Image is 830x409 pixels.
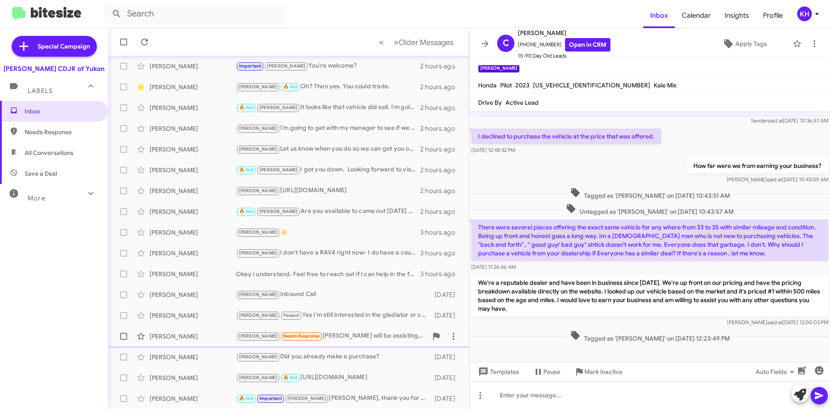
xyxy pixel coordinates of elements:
[718,3,756,28] span: Insights
[25,148,73,157] span: All Conversations
[239,333,278,339] span: [PERSON_NAME]
[700,36,788,52] button: Apply Tags
[478,81,497,89] span: Honda
[236,352,430,362] div: Did you already make a purchase?
[28,87,53,95] span: Labels
[150,228,236,237] div: [PERSON_NAME]
[518,38,610,52] span: [PHONE_NUMBER]
[643,3,675,28] span: Inbox
[420,228,462,237] div: 3 hours ago
[236,393,430,403] div: [PERSON_NAME], thank you for your response. Looks like you had came in and worked with my salesma...
[150,187,236,195] div: [PERSON_NAME]
[584,364,622,380] span: Mark Inactive
[239,126,278,131] span: [PERSON_NAME]
[471,219,828,261] p: There were several places offering the exact same vehicle for any where from 33 to 35 with simila...
[562,203,737,216] span: Untagged as '[PERSON_NAME]' on [DATE] 10:43:57 AM
[515,81,530,89] span: 2023
[420,249,462,258] div: 3 hours ago
[150,103,236,112] div: [PERSON_NAME]
[503,36,509,50] span: C
[767,319,782,325] span: said at
[150,207,236,216] div: [PERSON_NAME]
[150,249,236,258] div: [PERSON_NAME]
[150,394,236,403] div: [PERSON_NAME]
[471,129,661,144] p: I declined to purchase the vehicle at the price that was offered.
[379,37,384,48] span: «
[236,103,420,113] div: It looks like that vehicle did sell. I'm going to send you the inventory to your email so you can...
[38,42,90,51] span: Special Campaign
[150,62,236,71] div: [PERSON_NAME]
[756,3,790,28] a: Profile
[394,37,399,48] span: »
[105,3,286,24] input: Search
[420,145,462,154] div: 2 hours ago
[239,188,278,193] span: [PERSON_NAME]
[420,83,462,91] div: 2 hours ago
[420,270,462,278] div: 3 hours ago
[543,364,560,380] span: Pause
[236,331,428,341] div: [PERSON_NAME] will be assisting you.
[283,375,298,380] span: 🔥 Hot
[236,186,420,196] div: [URL][DOMAIN_NAME]
[567,187,733,200] span: Tagged as '[PERSON_NAME]' on [DATE] 10:43:51 AM
[518,52,610,60] span: 15-90 Day Old Leads
[654,81,677,89] span: Kale Mix
[150,311,236,320] div: [PERSON_NAME]
[236,248,420,258] div: I don't have a RAV4 right now- I do have a couple of Corollas priced at $19,400
[430,290,462,299] div: [DATE]
[150,332,236,341] div: [PERSON_NAME]
[526,364,567,380] button: Pause
[259,167,298,173] span: [PERSON_NAME]
[476,364,519,380] span: Templates
[686,158,828,174] p: How far were we from earning your business?
[768,117,783,124] span: said at
[567,330,733,343] span: Tagged as '[PERSON_NAME]' on [DATE] 12:23:49 PM
[471,147,515,153] span: [DATE] 12:48:32 PM
[389,33,459,51] button: Next
[25,128,98,136] span: Needs Response
[236,82,420,92] div: Oh? Then yes. You could trade.
[239,146,278,152] span: [PERSON_NAME]
[25,107,98,116] span: Inbox
[150,353,236,361] div: [PERSON_NAME]
[239,250,278,256] span: [PERSON_NAME]
[236,227,420,237] div: 👍
[518,28,610,38] span: [PERSON_NAME]
[430,374,462,382] div: [DATE]
[533,81,650,89] span: [US_VEHICLE_IDENTIFICATION_NUMBER]
[675,3,718,28] a: Calendar
[236,61,420,71] div: You're welcome?
[567,364,629,380] button: Mark Inactive
[267,63,306,69] span: [PERSON_NAME]
[505,99,539,106] span: Active Lead
[430,394,462,403] div: [DATE]
[3,64,105,73] div: [PERSON_NAME] CDJR of Yukon
[150,374,236,382] div: [PERSON_NAME]
[239,209,254,214] span: 🔥 Hot
[430,353,462,361] div: [DATE]
[239,105,254,110] span: 🔥 Hot
[790,6,820,21] button: KH
[471,275,828,316] p: We're a reputable dealer and have been in business since [DATE]. We're up front on our pricing an...
[283,84,298,90] span: 🔥 Hot
[150,83,236,91] div: [PERSON_NAME]
[374,33,389,51] button: Previous
[259,396,282,401] span: Important
[287,396,326,401] span: [PERSON_NAME]
[420,124,462,133] div: 2 hours ago
[399,38,453,47] span: Older Messages
[565,38,610,52] a: Open in CRM
[420,166,462,174] div: 2 hours ago
[236,310,430,320] div: Yes I'm still interested in the gladiator or can be an older jeep . Is there any way I can do the...
[751,117,828,124] span: Sender [DATE] 10:36:47 AM
[236,165,420,175] div: I got you down. Looking forward to visiting with you [DATE]!
[239,292,278,297] span: [PERSON_NAME]
[797,6,812,21] div: KH
[239,396,254,401] span: 🔥 Hot
[478,65,520,73] small: [PERSON_NAME]
[727,319,828,325] span: [PERSON_NAME] [DATE] 12:00:03 PM
[469,364,526,380] button: Templates
[150,166,236,174] div: [PERSON_NAME]
[283,312,299,318] span: Paused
